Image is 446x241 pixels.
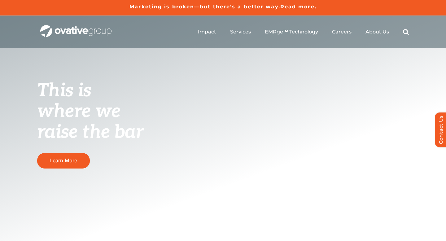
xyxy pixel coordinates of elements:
a: Services [230,29,251,35]
span: where we raise the bar [37,100,143,143]
span: Learn More [50,157,77,164]
span: This is [37,80,91,102]
a: Read more. [280,4,317,10]
a: Marketing is broken—but there’s a better way. [129,4,280,10]
a: EMRge™ Technology [265,29,318,35]
a: Search [403,29,409,35]
a: OG_Full_horizontal_WHT [40,24,111,30]
a: Learn More [37,153,90,168]
nav: Menu [198,22,409,42]
a: About Us [365,29,389,35]
a: Careers [332,29,352,35]
a: Impact [198,29,216,35]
